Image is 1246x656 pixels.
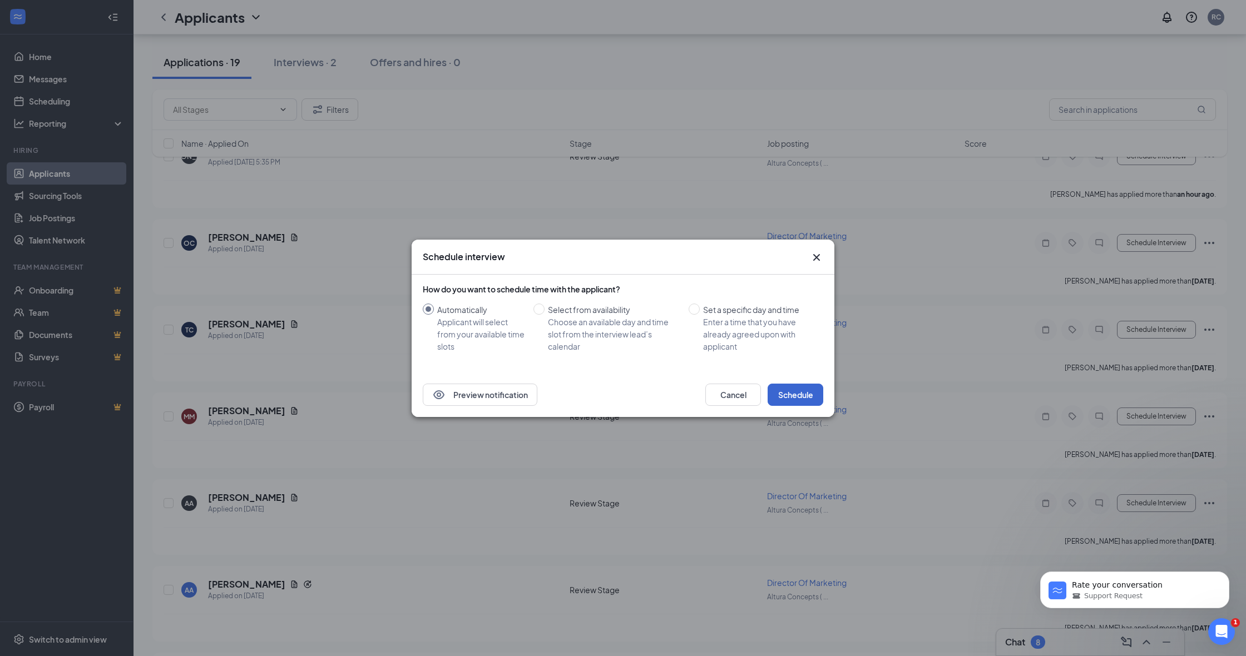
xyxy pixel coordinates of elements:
[423,384,537,406] button: EyePreview notification
[1208,618,1235,645] iframe: Intercom live chat
[548,316,680,352] div: Choose an available day and time slot from the interview lead’s calendar
[437,316,525,352] div: Applicant will select from your available time slots
[705,384,761,406] button: Cancel
[768,384,823,406] button: Schedule
[703,316,814,352] div: Enter a time that you have already agreed upon with applicant
[423,284,823,295] div: How do you want to schedule time with the applicant?
[1023,548,1246,626] iframe: Intercom notifications message
[810,251,823,264] button: Close
[810,251,823,264] svg: Cross
[1231,618,1240,627] span: 1
[423,251,505,263] h3: Schedule interview
[437,304,525,316] div: Automatically
[432,388,446,401] svg: Eye
[548,304,680,316] div: Select from availability
[703,304,814,316] div: Set a specific day and time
